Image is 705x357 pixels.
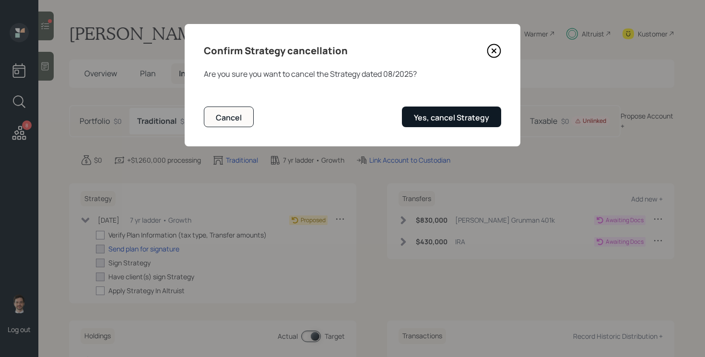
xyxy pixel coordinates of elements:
div: Are you sure you want to cancel the Strategy dated 08/2025 ? [204,68,501,80]
button: Cancel [204,107,254,127]
button: Yes, cancel Strategy [402,107,501,127]
div: Yes, cancel Strategy [414,112,489,123]
h4: Confirm Strategy cancellation [204,43,348,59]
div: Cancel [216,112,242,123]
